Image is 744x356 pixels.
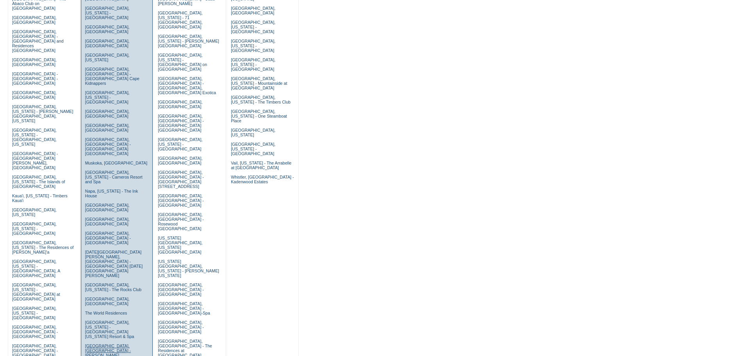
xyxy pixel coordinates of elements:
[12,15,57,25] a: [GEOGRAPHIC_DATA], [GEOGRAPHIC_DATA]
[85,53,130,62] a: [GEOGRAPHIC_DATA], [US_STATE]
[231,175,294,184] a: Whistler, [GEOGRAPHIC_DATA] - Kadenwood Estates
[85,170,143,184] a: [GEOGRAPHIC_DATA], [US_STATE] - Carneros Resort and Spa
[85,137,131,156] a: [GEOGRAPHIC_DATA], [GEOGRAPHIC_DATA] - [GEOGRAPHIC_DATA] [GEOGRAPHIC_DATA]
[12,306,57,320] a: [GEOGRAPHIC_DATA], [US_STATE] - [GEOGRAPHIC_DATA]
[85,217,130,226] a: [GEOGRAPHIC_DATA], [GEOGRAPHIC_DATA]
[231,76,287,90] a: [GEOGRAPHIC_DATA], [US_STATE] - Mountainside at [GEOGRAPHIC_DATA]
[12,104,73,123] a: [GEOGRAPHIC_DATA], [US_STATE] - [PERSON_NAME][GEOGRAPHIC_DATA], [US_STATE]
[85,231,131,245] a: [GEOGRAPHIC_DATA], [GEOGRAPHIC_DATA] - [GEOGRAPHIC_DATA]
[85,283,142,292] a: [GEOGRAPHIC_DATA], [US_STATE] - The Rocks Club
[85,250,143,278] a: [DATE][GEOGRAPHIC_DATA][PERSON_NAME], [GEOGRAPHIC_DATA] - [GEOGRAPHIC_DATA] [DATE][GEOGRAPHIC_DAT...
[85,6,130,20] a: [GEOGRAPHIC_DATA], [US_STATE] - [GEOGRAPHIC_DATA]
[158,137,202,151] a: [GEOGRAPHIC_DATA], [US_STATE] - [GEOGRAPHIC_DATA]
[231,20,275,34] a: [GEOGRAPHIC_DATA], [US_STATE] - [GEOGRAPHIC_DATA]
[12,222,57,236] a: [GEOGRAPHIC_DATA], [US_STATE] - [GEOGRAPHIC_DATA]
[12,175,65,189] a: [GEOGRAPHIC_DATA], [US_STATE] - The Islands of [GEOGRAPHIC_DATA]
[85,123,130,132] a: [GEOGRAPHIC_DATA], [GEOGRAPHIC_DATA]
[12,325,58,339] a: [GEOGRAPHIC_DATA], [GEOGRAPHIC_DATA] - [GEOGRAPHIC_DATA]
[158,193,203,208] a: [GEOGRAPHIC_DATA], [GEOGRAPHIC_DATA] - [GEOGRAPHIC_DATA]
[85,109,130,118] a: [GEOGRAPHIC_DATA], [GEOGRAPHIC_DATA]
[12,259,60,278] a: [GEOGRAPHIC_DATA], [US_STATE] - [GEOGRAPHIC_DATA], A [GEOGRAPHIC_DATA]
[158,76,216,95] a: [GEOGRAPHIC_DATA], [GEOGRAPHIC_DATA] - [GEOGRAPHIC_DATA], [GEOGRAPHIC_DATA] Exotica
[231,39,275,53] a: [GEOGRAPHIC_DATA], [US_STATE] - [GEOGRAPHIC_DATA]
[12,151,58,170] a: [GEOGRAPHIC_DATA] - [GEOGRAPHIC_DATA][PERSON_NAME], [GEOGRAPHIC_DATA]
[85,311,127,315] a: The World Residences
[158,114,203,132] a: [GEOGRAPHIC_DATA], [GEOGRAPHIC_DATA] - [GEOGRAPHIC_DATA] [GEOGRAPHIC_DATA]
[85,25,130,34] a: [GEOGRAPHIC_DATA], [GEOGRAPHIC_DATA]
[12,72,58,86] a: [GEOGRAPHIC_DATA] - [GEOGRAPHIC_DATA] - [GEOGRAPHIC_DATA]
[158,53,207,72] a: [GEOGRAPHIC_DATA], [US_STATE] - [GEOGRAPHIC_DATA] on [GEOGRAPHIC_DATA]
[12,29,64,53] a: [GEOGRAPHIC_DATA], [GEOGRAPHIC_DATA] - [GEOGRAPHIC_DATA] and Residences [GEOGRAPHIC_DATA]
[85,39,130,48] a: [GEOGRAPHIC_DATA], [GEOGRAPHIC_DATA]
[12,128,57,147] a: [GEOGRAPHIC_DATA], [US_STATE] - [GEOGRAPHIC_DATA], [US_STATE]
[12,240,74,254] a: [GEOGRAPHIC_DATA], [US_STATE] - The Residences of [PERSON_NAME]'a
[85,203,130,212] a: [GEOGRAPHIC_DATA], [GEOGRAPHIC_DATA]
[231,6,275,15] a: [GEOGRAPHIC_DATA], [GEOGRAPHIC_DATA]
[12,193,68,203] a: Kaua'i, [US_STATE] - Timbers Kaua'i
[231,161,291,170] a: Vail, [US_STATE] - The Arrabelle at [GEOGRAPHIC_DATA]
[12,283,60,301] a: [GEOGRAPHIC_DATA], [US_STATE] - [GEOGRAPHIC_DATA] at [GEOGRAPHIC_DATA]
[85,320,134,339] a: [GEOGRAPHIC_DATA], [US_STATE] - [GEOGRAPHIC_DATA] [US_STATE] Resort & Spa
[231,109,287,123] a: [GEOGRAPHIC_DATA], [US_STATE] - One Steamboat Place
[158,34,219,48] a: [GEOGRAPHIC_DATA], [US_STATE] - [PERSON_NAME][GEOGRAPHIC_DATA]
[231,142,275,156] a: [GEOGRAPHIC_DATA], [US_STATE] - [GEOGRAPHIC_DATA]
[158,320,203,334] a: [GEOGRAPHIC_DATA], [GEOGRAPHIC_DATA] - [GEOGRAPHIC_DATA]
[158,170,203,189] a: [GEOGRAPHIC_DATA], [GEOGRAPHIC_DATA] - [GEOGRAPHIC_DATA][STREET_ADDRESS]
[85,297,130,306] a: [GEOGRAPHIC_DATA], [GEOGRAPHIC_DATA]
[85,90,130,104] a: [GEOGRAPHIC_DATA], [US_STATE] - [GEOGRAPHIC_DATA]
[158,236,202,254] a: [US_STATE][GEOGRAPHIC_DATA], [US_STATE][GEOGRAPHIC_DATA]
[85,161,147,165] a: Muskoka, [GEOGRAPHIC_DATA]
[231,95,291,104] a: [GEOGRAPHIC_DATA], [US_STATE] - The Timbers Club
[231,128,275,137] a: [GEOGRAPHIC_DATA], [US_STATE]
[85,67,139,86] a: [GEOGRAPHIC_DATA], [GEOGRAPHIC_DATA] - [GEOGRAPHIC_DATA] Cape Kidnappers
[158,11,202,29] a: [GEOGRAPHIC_DATA], [US_STATE] - 71 [GEOGRAPHIC_DATA], [GEOGRAPHIC_DATA]
[158,301,210,315] a: [GEOGRAPHIC_DATA], [GEOGRAPHIC_DATA] - [GEOGRAPHIC_DATA]-Spa
[158,259,219,278] a: [US_STATE][GEOGRAPHIC_DATA], [US_STATE] - [PERSON_NAME] [US_STATE]
[12,57,57,67] a: [GEOGRAPHIC_DATA], [GEOGRAPHIC_DATA]
[12,208,57,217] a: [GEOGRAPHIC_DATA], [US_STATE]
[12,90,57,100] a: [GEOGRAPHIC_DATA], [GEOGRAPHIC_DATA]
[158,212,203,231] a: [GEOGRAPHIC_DATA], [GEOGRAPHIC_DATA] - Rosewood [GEOGRAPHIC_DATA]
[158,100,202,109] a: [GEOGRAPHIC_DATA], [GEOGRAPHIC_DATA]
[85,189,138,198] a: Napa, [US_STATE] - The Ink House
[158,283,203,297] a: [GEOGRAPHIC_DATA], [GEOGRAPHIC_DATA] - [GEOGRAPHIC_DATA]
[158,156,202,165] a: [GEOGRAPHIC_DATA], [GEOGRAPHIC_DATA]
[231,57,275,72] a: [GEOGRAPHIC_DATA], [US_STATE] - [GEOGRAPHIC_DATA]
